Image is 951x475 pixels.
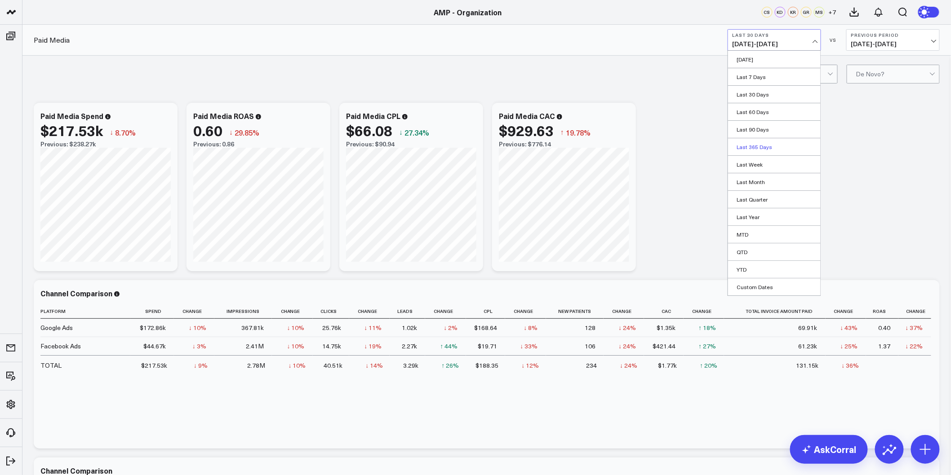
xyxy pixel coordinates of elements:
[192,342,206,351] div: ↓ 3%
[346,122,392,138] div: $66.08
[322,342,341,351] div: 14.75k
[728,103,821,120] a: Last 60 Days
[440,342,458,351] div: ↑ 44%
[762,7,773,18] div: CS
[349,304,390,319] th: Change
[194,361,208,370] div: ↓ 9%
[728,29,821,51] button: Last 30 Days[DATE]-[DATE]
[390,304,425,319] th: Leads
[644,304,684,319] th: Cac
[478,342,497,351] div: $19.71
[851,40,935,48] span: [DATE] - [DATE]
[728,208,821,225] a: Last Year
[193,122,222,138] div: 0.60
[733,40,816,48] span: [DATE] - [DATE]
[322,323,341,332] div: 25.76k
[522,361,539,370] div: ↓ 12%
[728,138,821,155] a: Last 365 Days
[499,141,629,148] div: Previous: $776.14
[801,7,812,18] div: GR
[728,278,821,295] a: Custom Dates
[560,127,564,138] span: ↑
[40,141,171,148] div: Previous: $238.27k
[115,128,136,137] span: 8.70%
[40,111,103,121] div: Paid Media Spend
[193,111,254,121] div: Paid Media ROAS
[189,323,206,332] div: ↓ 10%
[174,304,214,319] th: Change
[474,323,497,332] div: $168.64
[272,304,312,319] th: Change
[546,304,604,319] th: New Patients
[287,342,305,351] div: ↓ 10%
[346,141,476,148] div: Previous: $90.94
[826,37,842,43] div: VS
[324,361,342,370] div: 40.51k
[404,128,429,137] span: 27.34%
[193,141,324,148] div: Previous: 0.86
[524,323,538,332] div: ↓ 8%
[40,288,112,298] div: Channel Comparison
[585,342,595,351] div: 106
[143,342,166,351] div: $44.67k
[365,361,383,370] div: ↓ 14%
[425,304,466,319] th: Change
[826,304,866,319] th: Change
[40,304,130,319] th: Platform
[34,35,70,45] a: Paid Media
[444,323,458,332] div: ↓ 2%
[229,127,233,138] span: ↓
[399,127,403,138] span: ↓
[141,361,167,370] div: $217.53k
[898,304,931,319] th: Change
[866,304,899,319] th: Roas
[728,121,821,138] a: Last 90 Days
[505,304,546,319] th: Change
[289,361,306,370] div: ↓ 10%
[466,304,506,319] th: Cpl
[140,323,166,332] div: $172.86k
[906,342,923,351] div: ↓ 22%
[829,9,836,15] span: + 7
[790,435,868,464] a: AskCorral
[796,361,819,370] div: 131.15k
[566,128,591,137] span: 19.78%
[40,323,73,332] div: Google Ads
[40,122,103,138] div: $217.53k
[402,323,417,332] div: 1.02k
[40,342,81,351] div: Facebook Ads
[364,342,382,351] div: ↓ 19%
[499,111,555,121] div: Paid Media CAC
[878,323,890,332] div: 0.40
[700,361,717,370] div: ↑ 20%
[827,7,838,18] button: +7
[775,7,786,18] div: KD
[499,122,554,138] div: $929.63
[618,323,636,332] div: ↓ 24%
[434,7,502,17] a: AMP - Organization
[110,127,113,138] span: ↓
[799,323,818,332] div: 69.91k
[235,128,259,137] span: 29.85%
[442,361,459,370] div: ↑ 26%
[878,342,890,351] div: 1.37
[520,342,538,351] div: ↓ 33%
[214,304,272,319] th: Impressions
[728,261,821,278] a: YTD
[604,304,644,319] th: Change
[653,342,675,351] div: $421.44
[698,323,716,332] div: ↑ 18%
[728,191,821,208] a: Last Quarter
[287,323,305,332] div: ↓ 10%
[840,342,858,351] div: ↓ 25%
[40,361,62,370] div: TOTAL
[658,361,677,370] div: $1.77k
[618,342,636,351] div: ↓ 24%
[346,111,400,121] div: Paid Media CPL
[657,323,675,332] div: $1.35k
[728,86,821,103] a: Last 30 Days
[733,32,816,38] b: Last 30 Days
[842,361,859,370] div: ↓ 36%
[698,342,716,351] div: ↑ 27%
[313,304,349,319] th: Clicks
